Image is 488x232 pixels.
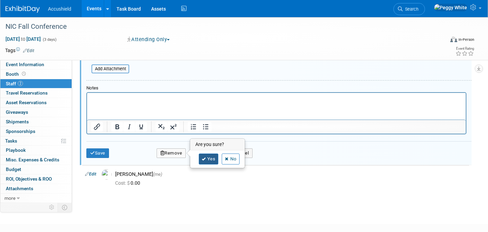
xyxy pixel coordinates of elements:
a: more [0,194,72,203]
span: more [4,195,15,201]
div: [PERSON_NAME] [115,171,466,178]
span: Booth [6,71,27,77]
button: Underline [135,122,147,132]
span: Misc. Expenses & Credits [6,157,59,162]
span: [DATE] [DATE] [5,36,41,42]
a: Event Information [0,60,72,69]
a: Misc. Expenses & Credits [0,155,72,164]
a: Edit [23,48,34,53]
span: Cost: $ [115,180,131,186]
button: Bullet list [200,122,211,132]
a: Shipments [0,117,72,126]
a: Edit [85,172,96,176]
div: In-Person [458,37,474,42]
button: Remove [157,148,186,158]
span: Attachments [6,186,33,191]
img: Peggy White [434,4,467,11]
a: Search [393,3,425,15]
div: NIC Fall Conference [3,21,434,33]
h3: Are you sure? [191,139,245,150]
a: Booth [0,70,72,79]
button: Insert/edit link [91,122,103,132]
td: Tags [5,47,34,54]
span: (me) [153,172,162,177]
span: Sponsorships [6,129,35,134]
div: Event Rating [455,47,474,50]
span: Asset Reservations [6,100,47,105]
div: Notes [86,85,466,91]
button: Numbered list [188,122,199,132]
a: No [222,154,240,164]
span: to [20,36,26,42]
button: Bold [111,122,123,132]
a: Staff2 [0,79,72,88]
img: ExhibitDay [5,6,40,13]
span: Staff [6,81,23,86]
button: Italic [123,122,135,132]
span: (3 days) [42,37,57,42]
span: Shipments [6,119,29,124]
span: ROI, Objectives & ROO [6,176,52,182]
span: Tasks [5,138,17,144]
button: Subscript [156,122,167,132]
span: Search [403,7,418,12]
span: Playbook [6,147,26,153]
span: 2 [18,81,23,86]
iframe: Rich Text Area [87,93,466,120]
a: Budget [0,165,72,174]
a: Attachments [0,184,72,193]
span: Event Information [6,62,44,67]
span: Accushield [48,6,71,12]
button: Save [86,148,109,158]
div: Event Format [405,36,474,46]
a: Asset Reservations [0,98,72,107]
span: Travel Reservations [6,90,48,96]
a: ROI, Objectives & ROO [0,174,72,184]
a: Sponsorships [0,127,72,136]
span: Giveaways [6,109,28,115]
button: Attending Only [125,36,173,43]
span: Budget [6,167,21,172]
a: Playbook [0,146,72,155]
td: Toggle Event Tabs [58,203,72,212]
a: Giveaways [0,108,72,117]
a: Tasks [0,136,72,146]
img: Format-Inperson.png [450,37,457,42]
span: Booth not reserved yet [21,71,27,76]
span: 0.00 [115,180,143,186]
a: Travel Reservations [0,88,72,98]
a: Yes [199,154,219,164]
td: Personalize Event Tab Strip [46,203,58,212]
button: Superscript [168,122,179,132]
